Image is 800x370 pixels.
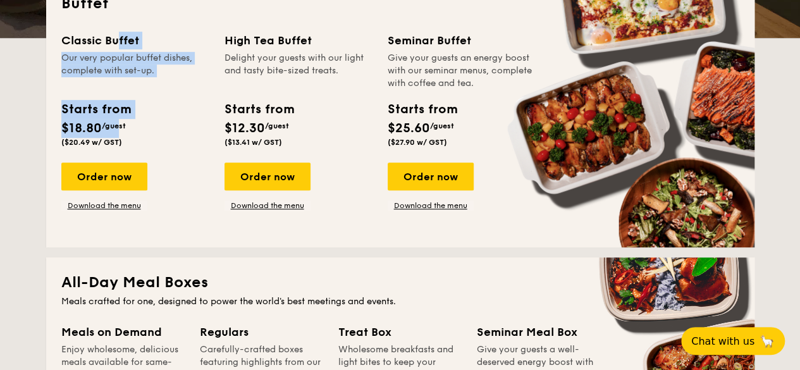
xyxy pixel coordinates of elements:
h2: All-Day Meal Boxes [61,273,739,293]
div: Seminar Buffet [388,32,536,49]
div: Give your guests an energy boost with our seminar menus, complete with coffee and tea. [388,52,536,90]
button: Chat with us🦙 [681,327,785,355]
span: ($13.41 w/ GST) [225,138,282,147]
div: Order now [61,163,147,190]
div: Regulars [200,323,323,341]
span: 🦙 [760,334,775,348]
div: Meals on Demand [61,323,185,341]
span: $25.60 [388,121,430,136]
span: /guest [265,121,289,130]
div: Seminar Meal Box [477,323,600,341]
div: Delight your guests with our light and tasty bite-sized treats. [225,52,372,90]
a: Download the menu [61,200,147,211]
div: Meals crafted for one, designed to power the world's best meetings and events. [61,295,739,308]
div: Starts from [388,100,457,119]
div: Order now [225,163,311,190]
span: /guest [430,121,454,130]
div: Treat Box [338,323,462,341]
div: Classic Buffet [61,32,209,49]
span: /guest [102,121,126,130]
span: $12.30 [225,121,265,136]
div: Our very popular buffet dishes, complete with set-up. [61,52,209,90]
div: Starts from [225,100,293,119]
span: ($20.49 w/ GST) [61,138,122,147]
span: $18.80 [61,121,102,136]
div: High Tea Buffet [225,32,372,49]
span: Chat with us [691,335,754,347]
span: ($27.90 w/ GST) [388,138,447,147]
a: Download the menu [225,200,311,211]
a: Download the menu [388,200,474,211]
div: Starts from [61,100,130,119]
div: Order now [388,163,474,190]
